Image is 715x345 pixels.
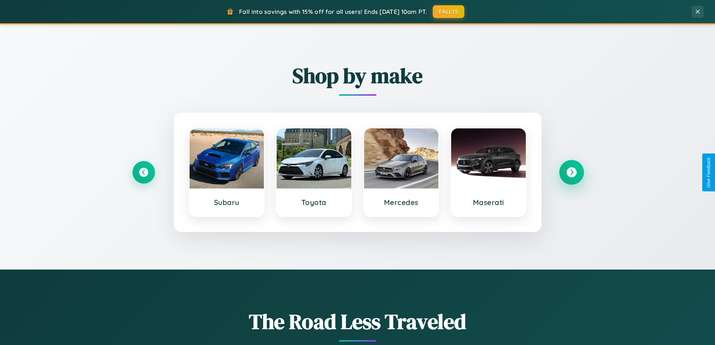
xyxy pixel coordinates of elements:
[239,8,427,15] span: Fall into savings with 15% off for all users! Ends [DATE] 10am PT.
[706,157,711,188] div: Give Feedback
[132,307,583,336] h1: The Road Less Traveled
[433,5,464,18] button: FALL15
[197,198,257,207] h3: Subaru
[372,198,431,207] h3: Mercedes
[459,198,518,207] h3: Maserati
[284,198,344,207] h3: Toyota
[132,61,583,90] h2: Shop by make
